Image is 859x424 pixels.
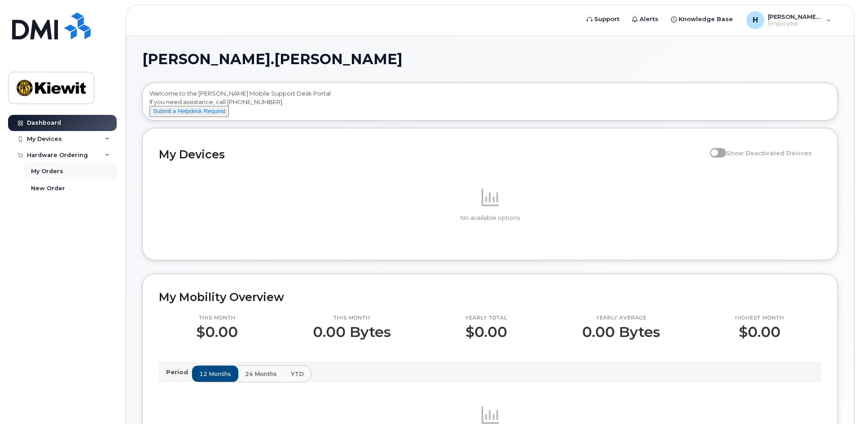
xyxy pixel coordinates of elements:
p: This month [196,315,238,322]
h2: My Devices [159,148,706,161]
p: This month [313,315,391,322]
p: $0.00 [196,324,238,340]
a: Submit a Helpdesk Request [149,107,229,114]
p: Yearly average [582,315,660,322]
p: $0.00 [735,324,784,340]
span: 24 months [245,370,277,378]
div: Welcome to the [PERSON_NAME] Mobile Support Desk Portal If you need assistance, call [PHONE_NUMBER]. [149,89,831,117]
span: [PERSON_NAME].[PERSON_NAME] [142,52,403,66]
p: Period [166,368,192,376]
span: Show Deactivated Devices [726,149,812,157]
p: Highest month [735,315,784,322]
iframe: Messenger Launcher [820,385,852,417]
p: $0.00 [465,324,507,340]
p: Yearly total [465,315,507,322]
button: Submit a Helpdesk Request [149,106,229,117]
input: Show Deactivated Devices [710,144,717,152]
p: No available options [159,214,821,222]
span: YTD [291,370,304,378]
h2: My Mobility Overview [159,290,821,304]
p: 0.00 Bytes [313,324,391,340]
p: 0.00 Bytes [582,324,660,340]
